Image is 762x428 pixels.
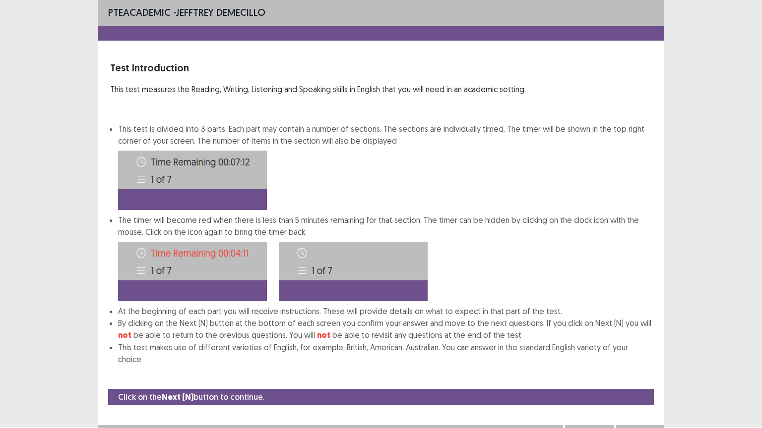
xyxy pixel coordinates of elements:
[110,83,652,95] p: This test measures the Reading, Writing, Listening and Speaking skills in English that you will n...
[108,5,265,20] p: - JEFFTREY DEMECILLO
[108,6,171,18] span: PTE academic
[317,330,330,340] strong: not
[118,341,652,365] li: This test makes use of different varieties of English, for example, British, American, Australian...
[118,330,131,340] strong: not
[279,242,428,301] img: Time-image
[118,391,264,403] p: Click on the button to continue.
[162,392,193,402] strong: Next (N)
[118,305,652,317] li: At the beginning of each part you will receive instructions. These will provide details on what t...
[118,242,267,301] img: Time-image
[118,123,652,210] li: This test is divided into 3 parts. Each part may contain a number of sections. The sections are i...
[118,317,652,341] li: By clicking on the Next (N) button at the bottom of each screen you confirm your answer and move ...
[110,60,652,75] p: Test Introduction
[118,151,267,210] img: Time-image
[118,214,652,305] li: The timer will become red when there is less than 5 minutes remaining for that section. The timer...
